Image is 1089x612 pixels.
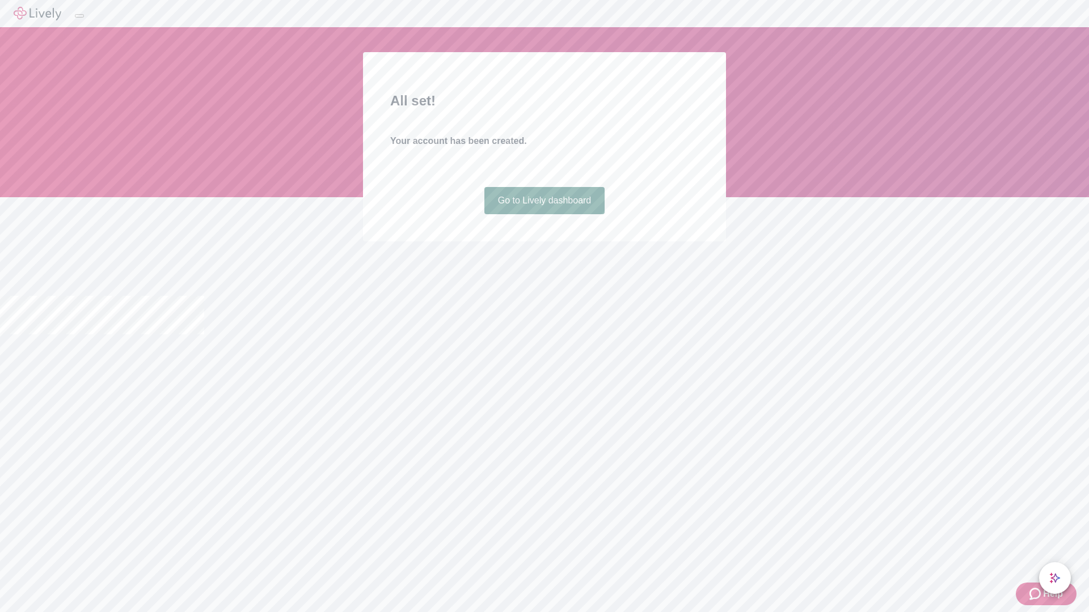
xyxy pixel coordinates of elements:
[1029,587,1043,601] svg: Zendesk support icon
[1016,583,1077,605] button: Zendesk support iconHelp
[75,14,84,18] button: Log out
[14,7,61,20] img: Lively
[1039,562,1071,594] button: chat
[390,134,699,148] h4: Your account has been created.
[390,91,699,111] h2: All set!
[484,187,605,214] a: Go to Lively dashboard
[1043,587,1063,601] span: Help
[1049,572,1061,584] svg: Lively AI Assistant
